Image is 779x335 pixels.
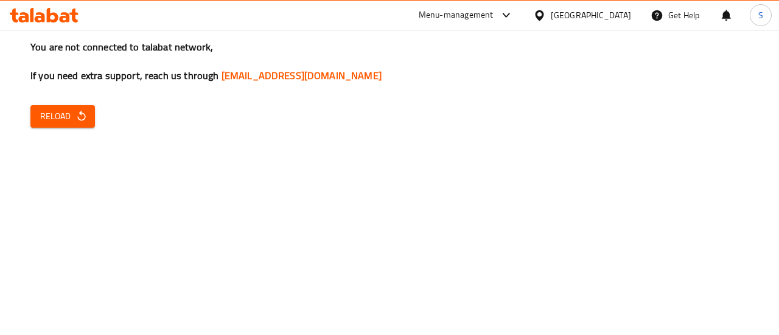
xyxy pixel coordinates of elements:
[551,9,631,22] div: [GEOGRAPHIC_DATA]
[40,109,85,124] span: Reload
[758,9,763,22] span: S
[419,8,494,22] div: Menu-management
[222,66,382,85] a: [EMAIL_ADDRESS][DOMAIN_NAME]
[30,40,749,83] h3: You are not connected to talabat network, If you need extra support, reach us through
[30,105,95,128] button: Reload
